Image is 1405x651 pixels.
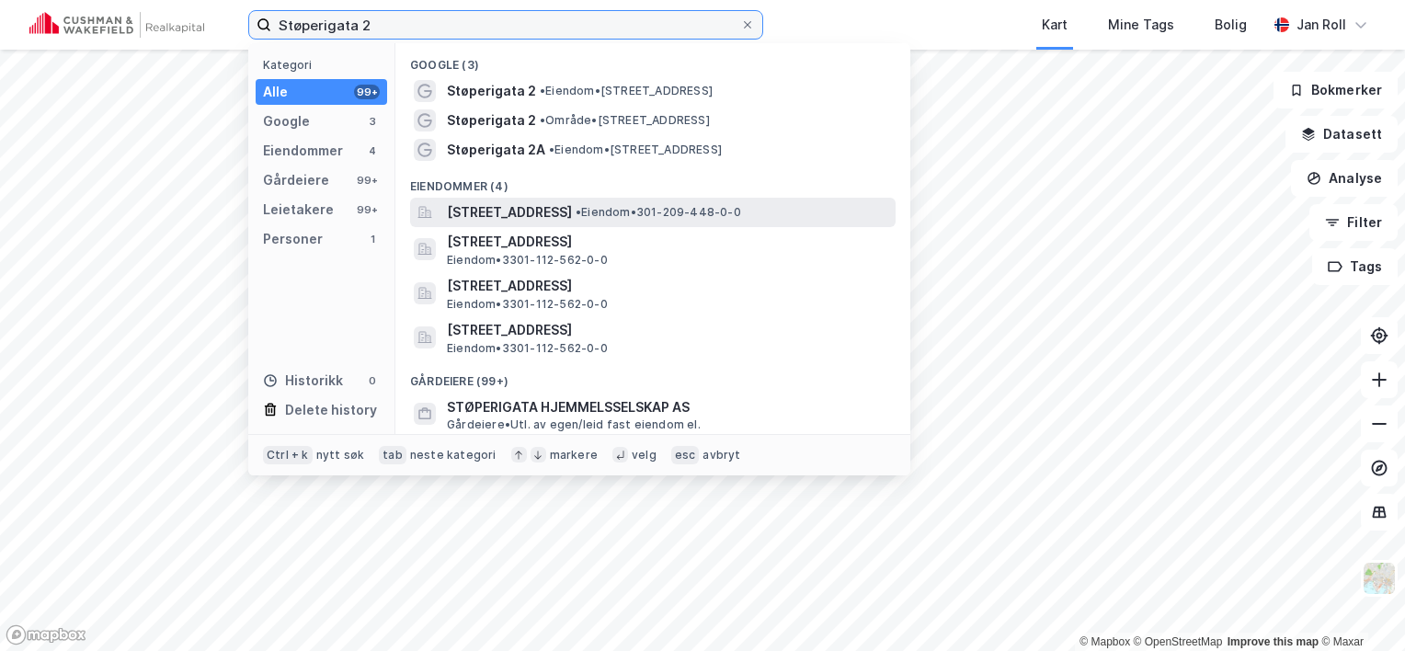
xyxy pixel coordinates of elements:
[447,275,888,297] span: [STREET_ADDRESS]
[263,110,310,132] div: Google
[1108,14,1174,36] div: Mine Tags
[576,205,741,220] span: Eiendom • 301-209-448-0-0
[576,205,581,219] span: •
[1079,635,1130,648] a: Mapbox
[1309,204,1398,241] button: Filter
[29,12,204,38] img: cushman-wakefield-realkapital-logo.202ea83816669bd177139c58696a8fa1.svg
[271,11,740,39] input: Søk på adresse, matrikkel, gårdeiere, leietakere eller personer
[365,143,380,158] div: 4
[263,370,343,392] div: Historikk
[1134,635,1223,648] a: OpenStreetMap
[365,114,380,129] div: 3
[447,297,608,312] span: Eiendom • 3301-112-562-0-0
[263,169,329,191] div: Gårdeiere
[263,140,343,162] div: Eiendommer
[447,139,545,161] span: Støperigata 2A
[447,109,536,131] span: Støperigata 2
[1313,563,1405,651] iframe: Chat Widget
[447,253,608,268] span: Eiendom • 3301-112-562-0-0
[395,360,910,393] div: Gårdeiere (99+)
[1285,116,1398,153] button: Datasett
[379,446,406,464] div: tab
[447,396,888,418] span: STØPERIGATA HJEMMELSSELSKAP AS
[263,228,323,250] div: Personer
[395,43,910,76] div: Google (3)
[365,232,380,246] div: 1
[263,58,387,72] div: Kategori
[447,341,608,356] span: Eiendom • 3301-112-562-0-0
[549,143,554,156] span: •
[6,624,86,645] a: Mapbox homepage
[540,84,713,98] span: Eiendom • [STREET_ADDRESS]
[632,448,657,463] div: velg
[1291,160,1398,197] button: Analyse
[447,319,888,341] span: [STREET_ADDRESS]
[447,417,701,432] span: Gårdeiere • Utl. av egen/leid fast eiendom el.
[447,80,536,102] span: Støperigata 2
[263,199,334,221] div: Leietakere
[354,85,380,99] div: 99+
[354,202,380,217] div: 99+
[447,231,888,253] span: [STREET_ADDRESS]
[540,84,545,97] span: •
[285,399,377,421] div: Delete history
[263,446,313,464] div: Ctrl + k
[395,165,910,198] div: Eiendommer (4)
[1228,635,1319,648] a: Improve this map
[365,373,380,388] div: 0
[702,448,740,463] div: avbryt
[540,113,710,128] span: Område • [STREET_ADDRESS]
[410,448,497,463] div: neste kategori
[1313,563,1405,651] div: Kontrollprogram for chat
[447,201,572,223] span: [STREET_ADDRESS]
[1042,14,1068,36] div: Kart
[1362,561,1397,596] img: Z
[354,173,380,188] div: 99+
[1215,14,1247,36] div: Bolig
[263,81,288,103] div: Alle
[1296,14,1346,36] div: Jan Roll
[1312,248,1398,285] button: Tags
[671,446,700,464] div: esc
[1274,72,1398,108] button: Bokmerker
[550,448,598,463] div: markere
[540,113,545,127] span: •
[316,448,365,463] div: nytt søk
[549,143,722,157] span: Eiendom • [STREET_ADDRESS]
